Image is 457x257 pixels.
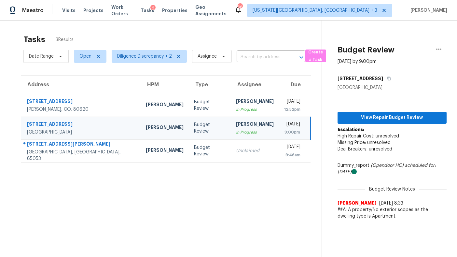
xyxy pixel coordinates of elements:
button: View Repair Budget Review [338,112,447,124]
th: Assignee [231,76,279,94]
span: Assignee [198,53,217,60]
div: [DATE] [284,144,300,152]
button: Create a Task [305,50,326,62]
span: Open [79,53,91,60]
span: Deal Breakers: unresolved [338,147,392,151]
th: Address [21,76,141,94]
div: [PERSON_NAME], CO, 80620 [27,106,135,113]
div: 9:00pm [284,129,300,136]
h2: Tasks [23,36,45,43]
div: [DATE] [284,121,300,129]
span: Work Orders [111,4,133,17]
th: HPM [141,76,189,94]
span: Maestro [22,7,44,14]
h5: [STREET_ADDRESS] [338,75,383,82]
div: 36 [238,4,242,10]
th: Type [189,76,231,94]
div: [PERSON_NAME] [236,121,274,129]
span: Missing Price: unresolved [338,140,391,145]
div: [PERSON_NAME] [236,98,274,106]
div: [DATE] by 9:00pm [338,58,377,65]
span: Budget Review Notes [365,186,419,193]
div: [STREET_ADDRESS][PERSON_NAME] [27,141,135,149]
span: View Repair Budget Review [343,114,441,122]
span: High Repair Cost: unresolved [338,134,399,138]
div: [DATE] [284,98,300,106]
div: Budget Review [194,144,226,157]
span: [PERSON_NAME] [338,200,377,207]
div: Budget Review [194,121,226,135]
th: Due [279,76,311,94]
div: [GEOGRAPHIC_DATA], [GEOGRAPHIC_DATA], 85053 [27,149,135,162]
div: [STREET_ADDRESS] [27,121,135,129]
div: Unclaimed [236,148,274,154]
div: [PERSON_NAME] [146,147,184,155]
span: Visits [62,7,76,14]
span: ##ALA property/No exterior scopes as the dwelling type is Apartment. [338,207,447,220]
div: Budget Review [194,99,226,112]
span: [DATE] 8:33 [379,201,403,206]
b: Escalations: [338,127,364,132]
div: Dummy_report [338,162,447,175]
span: [US_STATE][GEOGRAPHIC_DATA], [GEOGRAPHIC_DATA] + 3 [253,7,377,14]
span: Date Range [29,53,54,60]
span: Projects [83,7,104,14]
span: Tasks [141,8,154,13]
div: [PERSON_NAME] [146,124,184,132]
span: Create a Task [309,49,323,64]
h2: Budget Review [338,47,395,53]
span: 3 Results [56,36,74,43]
span: Diligence Discrepancy + 2 [117,53,172,60]
div: [GEOGRAPHIC_DATA] [338,84,447,91]
i: (Opendoor HQ) [371,163,404,168]
span: Properties [162,7,187,14]
div: 2 [150,5,156,11]
i: scheduled for: [DATE] [338,163,436,174]
div: [PERSON_NAME] [146,101,184,109]
div: 9:46am [284,152,300,158]
div: [GEOGRAPHIC_DATA] [27,129,135,136]
div: In Progress [236,129,274,136]
div: [STREET_ADDRESS] [27,98,135,106]
button: Copy Address [383,73,392,84]
input: Search by address [237,52,287,62]
span: Geo Assignments [195,4,227,17]
div: 12:52pm [284,106,300,113]
div: In Progress [236,106,274,113]
button: Open [297,53,306,62]
span: [PERSON_NAME] [408,7,447,14]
